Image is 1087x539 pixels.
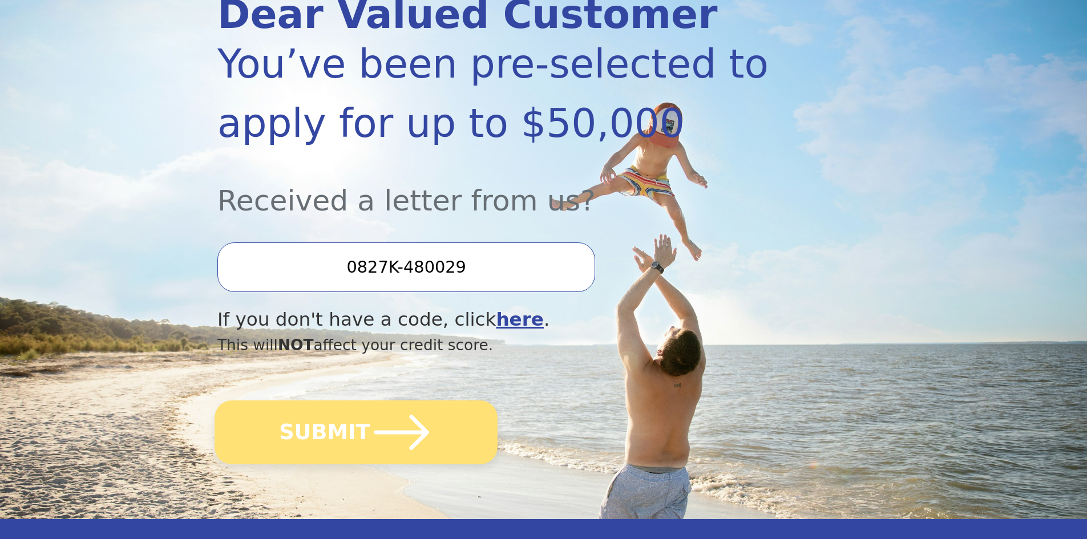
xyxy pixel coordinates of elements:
span: NOT [278,336,314,354]
div: Received a letter from us? [217,153,772,222]
div: You’ve been pre-selected to apply for up to $50,000 [217,34,772,153]
button: SUBMIT [215,400,498,464]
input: Enter your Offer Code: [217,242,595,291]
a: here [496,309,544,330]
div: This will affect your credit score. [217,334,772,356]
div: If you don't have a code, click . [217,306,772,334]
